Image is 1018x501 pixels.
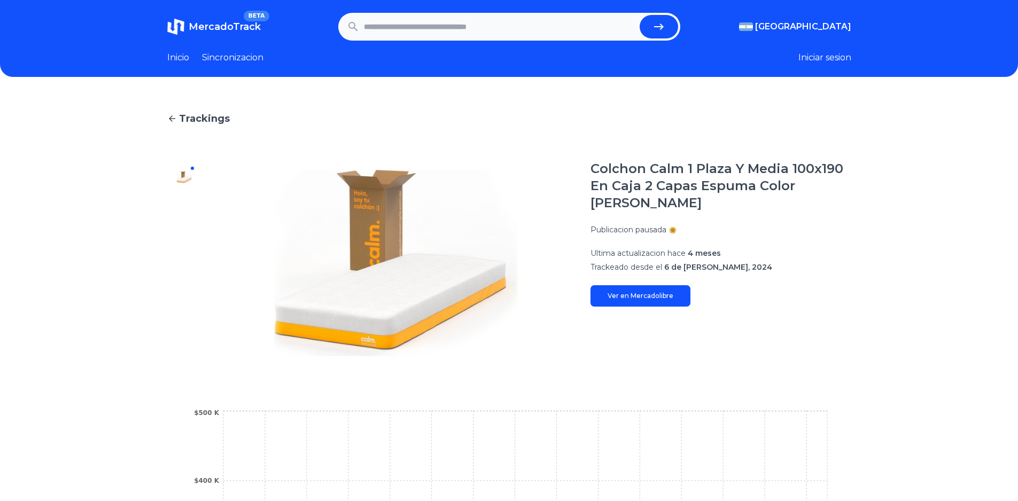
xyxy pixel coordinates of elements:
[688,248,721,258] span: 4 meses
[664,262,772,272] span: 6 de [PERSON_NAME], 2024
[167,111,851,126] a: Trackings
[176,203,193,220] img: Colchon Calm 1 Plaza Y Media 100x190 En Caja 2 Capas Espuma Color Blanco
[223,160,569,365] img: Colchon Calm 1 Plaza Y Media 100x190 En Caja 2 Capas Espuma Color Blanco
[739,20,851,33] button: [GEOGRAPHIC_DATA]
[798,51,851,64] button: Iniciar sesion
[739,22,753,31] img: Argentina
[244,11,269,21] span: BETA
[167,18,184,35] img: MercadoTrack
[176,237,193,254] img: Colchon Calm 1 Plaza Y Media 100x190 En Caja 2 Capas Espuma Color Blanco
[176,340,193,357] img: Colchon Calm 1 Plaza Y Media 100x190 En Caja 2 Capas Espuma Color Blanco
[590,262,662,272] span: Trackeado desde el
[194,409,220,417] tspan: $500 K
[194,477,220,484] tspan: $400 K
[590,224,666,235] p: Publicacion pausada
[590,248,686,258] span: Ultima actualizacion hace
[176,306,193,323] img: Colchon Calm 1 Plaza Y Media 100x190 En Caja 2 Capas Espuma Color Blanco
[202,51,263,64] a: Sincronizacion
[167,51,189,64] a: Inicio
[590,160,851,212] h1: Colchon Calm 1 Plaza Y Media 100x190 En Caja 2 Capas Espuma Color [PERSON_NAME]
[590,285,690,307] a: Ver en Mercadolibre
[755,20,851,33] span: [GEOGRAPHIC_DATA]
[176,271,193,288] img: Colchon Calm 1 Plaza Y Media 100x190 En Caja 2 Capas Espuma Color Blanco
[176,169,193,186] img: Colchon Calm 1 Plaza Y Media 100x190 En Caja 2 Capas Espuma Color Blanco
[189,21,261,33] span: MercadoTrack
[167,18,261,35] a: MercadoTrackBETA
[179,111,230,126] span: Trackings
